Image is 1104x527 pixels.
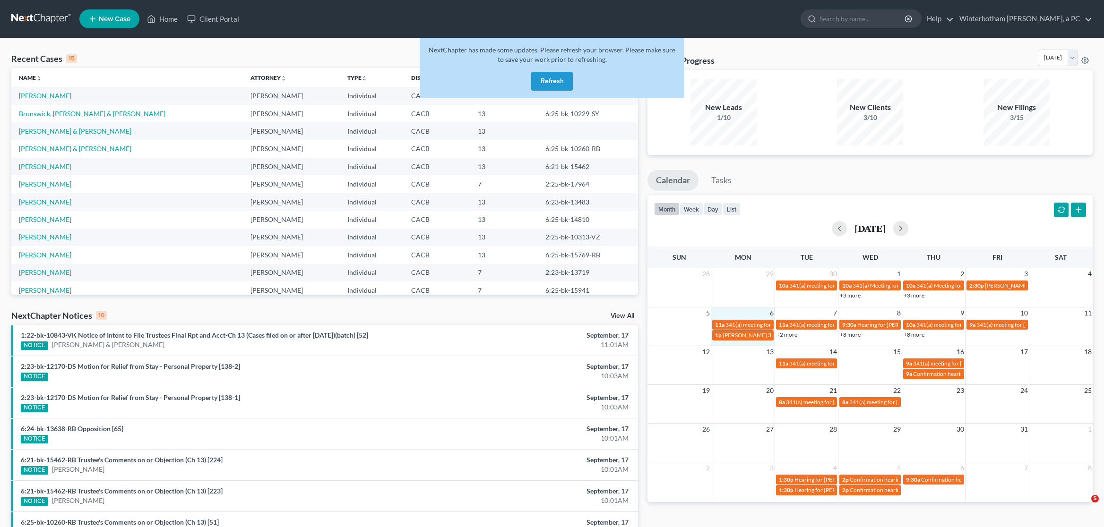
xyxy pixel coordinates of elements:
[765,346,775,357] span: 13
[52,340,164,349] a: [PERSON_NAME] & [PERSON_NAME]
[735,253,751,261] span: Mon
[243,229,340,246] td: [PERSON_NAME]
[19,110,165,118] a: Brunswick, [PERSON_NAME] & [PERSON_NAME]
[896,268,902,280] span: 1
[21,404,48,412] div: NOTICE
[673,253,686,261] span: Sun
[983,113,1050,122] div: 3/15
[850,486,957,493] span: Confirmation hearing for [PERSON_NAME]
[19,268,71,276] a: [PERSON_NAME]
[1083,346,1093,357] span: 18
[470,193,538,211] td: 13
[404,281,470,299] td: CACB
[404,140,470,158] td: CACB
[432,433,629,443] div: 10:01AM
[21,362,240,370] a: 2:23-bk-12170-DS Motion for Relief from Stay - Personal Property [138-2]
[1072,495,1095,518] iframe: Intercom live chat
[19,180,71,188] a: [PERSON_NAME]
[916,282,1064,289] span: 341(a) Meeting for [PERSON_NAME] and [PERSON_NAME]
[538,193,638,211] td: 6:23-bk-13483
[19,162,71,170] a: [PERSON_NAME]
[857,321,987,328] span: Hearing for [PERSON_NAME] and [PERSON_NAME]
[19,198,71,206] a: [PERSON_NAME]
[470,105,538,122] td: 13
[862,253,878,261] span: Wed
[96,311,107,320] div: 10
[470,264,538,281] td: 7
[725,321,817,328] span: 341(a) meeting for [PERSON_NAME]
[11,53,77,64] div: Recent Cases
[340,122,404,140] td: Individual
[538,246,638,263] td: 6:25-bk-15769-RB
[21,341,48,350] div: NOTICE
[470,175,538,193] td: 7
[1087,424,1093,435] span: 1
[779,476,793,483] span: 1:30p
[36,76,42,81] i: unfold_more
[21,466,48,475] div: NOTICE
[432,362,629,371] div: September, 17
[690,113,757,122] div: 1/10
[470,246,538,263] td: 13
[432,331,629,340] div: September, 17
[432,340,629,349] div: 11:01AM
[906,282,915,289] span: 10a
[52,465,104,474] a: [PERSON_NAME]
[21,497,48,506] div: NOTICE
[789,360,880,367] span: 341(a) meeting for [PERSON_NAME]
[794,486,868,493] span: Hearing for [PERSON_NAME]
[892,346,902,357] span: 15
[1023,462,1029,474] span: 7
[913,370,1076,377] span: Confirmation hearing for [PERSON_NAME] and [PERSON_NAME]
[340,87,404,104] td: Individual
[842,399,848,406] span: 8a
[842,321,856,328] span: 9:30a
[701,268,711,280] span: 28
[959,462,965,474] span: 6
[850,476,957,483] span: Confirmation hearing for [PERSON_NAME]
[404,158,470,175] td: CACB
[432,486,629,496] div: September, 17
[779,360,788,367] span: 11a
[842,282,852,289] span: 10a
[1019,346,1029,357] span: 17
[789,282,880,289] span: 341(a) meeting for [PERSON_NAME]
[404,193,470,211] td: CACB
[19,286,71,294] a: [PERSON_NAME]
[854,223,886,233] h2: [DATE]
[347,74,367,81] a: Typeunfold_more
[765,268,775,280] span: 29
[340,158,404,175] td: Individual
[832,462,838,474] span: 4
[1087,462,1093,474] span: 8
[959,307,965,319] span: 9
[21,425,123,433] a: 6:24-bk-13638-RB Opposition [65]
[723,203,741,215] button: list
[647,170,699,191] a: Calendar
[1019,307,1029,319] span: 10
[19,233,71,241] a: [PERSON_NAME]
[959,268,965,280] span: 2
[701,346,711,357] span: 12
[828,385,838,396] span: 21
[969,282,984,289] span: 2:30p
[19,74,42,81] a: Nameunfold_more
[243,264,340,281] td: [PERSON_NAME]
[904,292,924,299] a: +3 more
[99,16,130,23] span: New Case
[853,282,994,289] span: 341(a) Meeting for [PERSON_NAME] & [PERSON_NAME]
[769,462,775,474] span: 3
[470,158,538,175] td: 13
[916,321,1008,328] span: 341(a) meeting for [PERSON_NAME]
[921,476,1084,483] span: Confirmation hearing for [PERSON_NAME] and [PERSON_NAME]
[340,264,404,281] td: Individual
[432,455,629,465] div: September, 17
[340,175,404,193] td: Individual
[538,264,638,281] td: 2:23-bk-13719
[983,102,1050,113] div: New Filings
[404,246,470,263] td: CACB
[779,321,788,328] span: 11a
[892,385,902,396] span: 22
[538,229,638,246] td: 2:25-bk-10313-VZ
[21,518,219,526] a: 6:25-bk-10260-RB Trustee's Comments on or Objection (Ch 13) [51]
